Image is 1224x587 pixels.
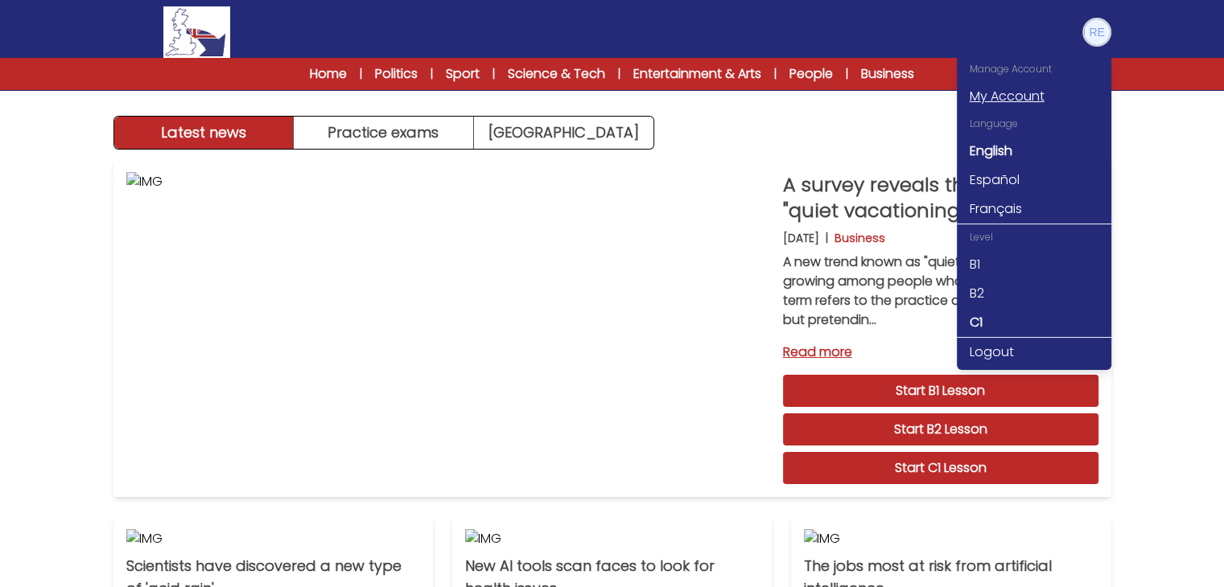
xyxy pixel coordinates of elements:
div: Manage Account [957,56,1111,82]
span: | [774,66,777,82]
img: IMG [804,529,1098,548]
a: Read more [783,343,1098,362]
p: A new trend known as "quiet vacationing" is growing among people who work from home. The term ref... [783,252,1098,330]
img: IMG [126,529,420,548]
a: Entertainment & Arts [633,64,761,84]
a: Business [861,64,914,84]
a: Logo [113,6,281,58]
a: B1 [957,250,1111,279]
p: Business [835,230,885,246]
button: Latest news [114,117,295,149]
img: Logo [163,6,229,58]
a: Start B2 Lesson [783,413,1098,445]
a: B2 [957,279,1111,308]
img: Riccardo Erroi [1084,19,1110,45]
span: | [431,66,433,82]
a: People [789,64,833,84]
p: A survey reveals the rise of "quiet vacationing" [783,172,1098,224]
span: | [492,66,495,82]
a: Sport [446,64,480,84]
a: Home [310,64,347,84]
a: Start B1 Lesson [783,375,1098,407]
span: | [618,66,620,82]
span: | [360,66,362,82]
span: | [846,66,848,82]
a: [GEOGRAPHIC_DATA] [474,117,653,149]
img: IMG [465,529,759,548]
b: | [826,230,828,246]
a: C1 [957,308,1111,337]
a: Politics [375,64,418,84]
button: Practice exams [294,117,474,149]
a: My Account [957,82,1111,111]
a: Science & Tech [508,64,605,84]
div: Language [957,111,1111,137]
div: Level [957,224,1111,250]
a: English [957,137,1111,166]
p: [DATE] [783,230,819,246]
img: IMG [126,172,770,484]
a: Start C1 Lesson [783,452,1098,484]
a: Français [957,195,1111,224]
a: Logout [957,338,1111,367]
a: Español [957,166,1111,195]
